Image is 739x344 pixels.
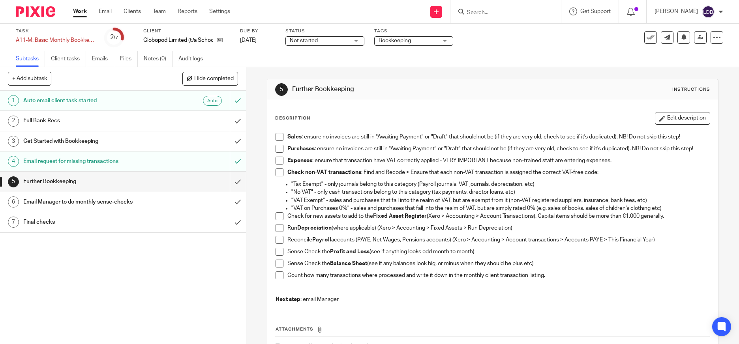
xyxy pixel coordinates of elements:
[275,83,288,96] div: 5
[23,95,156,107] h1: Auto email client task started
[8,136,19,147] div: 3
[110,33,118,42] div: 2
[143,36,213,44] p: Globopod Limited (t/a Schoovr)
[23,216,156,228] h1: Final checks
[23,135,156,147] h1: Get Started with Bookkeeping
[114,36,118,40] small: /7
[8,95,19,106] div: 1
[374,28,453,34] label: Tags
[290,38,318,43] span: Not started
[287,158,312,163] strong: Expenses
[655,112,710,125] button: Edit description
[276,297,300,302] strong: Next step
[124,7,141,15] a: Clients
[178,51,209,67] a: Audit logs
[291,196,710,204] p: "VAT Exempt" - sales and purchases that fall into the realm of VAT, but are exempt from it (non-V...
[16,51,45,67] a: Subtasks
[297,225,332,231] strong: Depreciation
[312,237,331,243] strong: Payroll
[292,85,510,93] h1: Further Bookkeeping
[330,261,367,266] strong: Balance Sheet
[287,224,710,232] p: Run (where applicable) (Xero > Accounting > Fixed Assets > Run Depreciation)
[194,76,234,82] span: Hide completed
[655,7,698,15] p: [PERSON_NAME]
[16,28,95,34] label: Task
[291,188,710,196] p: "No VAT" - only cash transactions belong to this category (tax payments, director loans, etc)
[153,7,166,15] a: Team
[287,145,710,153] p: : ensure no invoices are still in "Awaiting Payment" or "Draft" that should not be (if they are v...
[23,155,156,167] h1: Email request for missing transactions
[182,72,238,85] button: Hide completed
[143,28,230,34] label: Client
[287,170,361,175] strong: Check non-VAT transactions
[16,6,55,17] img: Pixie
[8,156,19,167] div: 4
[99,7,112,15] a: Email
[120,51,138,67] a: Files
[287,133,710,141] p: : ensure no invoices are still in "Awaiting Payment" or "Draft" that should not be (if they are v...
[287,248,710,256] p: Sense Check the (see if anything looks odd month to month)
[580,9,611,14] span: Get Support
[73,7,87,15] a: Work
[287,271,710,279] p: Count how many transactions where processed and write it down in the monthly client transaction l...
[92,51,114,67] a: Emails
[276,295,710,303] p: : email Manager
[23,196,156,208] h1: Email Manager to do monthly sense-checks
[240,28,276,34] label: Due by
[287,168,710,176] p: : Find and Recode > Ensure that each non-VAT transaction is assigned the correct VAT-free code:
[8,176,19,187] div: 5
[672,86,710,93] div: Instructions
[203,96,222,106] div: Auto
[287,134,302,140] strong: Sales
[379,38,411,43] span: Bookkeeping
[8,72,51,85] button: + Add subtask
[51,51,86,67] a: Client tasks
[287,260,710,267] p: Sense Check the (see if any balances look big, or minus when they should be plus etc)
[330,249,369,254] strong: Profit and Loss
[240,37,257,43] span: [DATE]
[291,180,710,188] p: "Tax Exempt" - only journals belong to this category (Payroll journals, VAT journals, depreciatio...
[285,28,364,34] label: Status
[209,7,230,15] a: Settings
[23,115,156,127] h1: Full Bank Recs
[276,327,313,331] span: Attachments
[466,9,537,17] input: Search
[287,146,315,151] strong: Purchases
[373,213,427,219] strong: Fixed Asset Register
[287,236,710,244] p: Reconcile accounts (PAYE, Net Wages, Pensions accounts) (Xero > Accounting > Account transactions...
[16,36,95,44] div: A11-M: Basic Monthly Bookkeeping
[8,217,19,228] div: 7
[8,116,19,127] div: 2
[287,212,710,220] p: Check for new assets to add to the (Xero > Accounting > Account Transactions). Capital items shou...
[178,7,197,15] a: Reports
[23,176,156,187] h1: Further Bookkeeping
[291,204,710,212] p: "VAT on Purchases 0%" - sales and purchases that fall into the realm of VAT, but are simply rated...
[8,196,19,208] div: 6
[287,157,710,165] p: : ensure that transaction have VAT correctly applied - VERY IMPORTANT because non-trained staff a...
[144,51,173,67] a: Notes (0)
[275,115,310,122] p: Description
[702,6,715,18] img: svg%3E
